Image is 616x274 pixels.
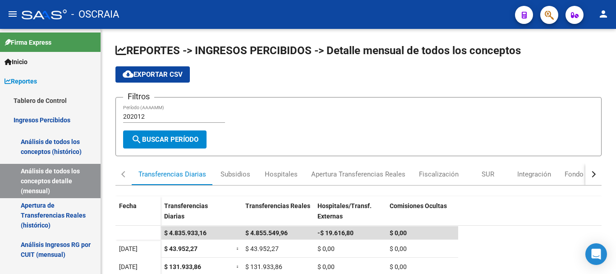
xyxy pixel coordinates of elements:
[131,135,198,144] span: Buscar Período
[245,202,310,209] span: Transferencias Reales
[161,196,233,234] datatable-header-cell: Transferencias Diarias
[419,169,459,179] div: Fiscalización
[123,90,154,103] h3: Filtros
[317,263,335,270] span: $ 0,00
[119,245,138,252] span: [DATE]
[236,245,240,252] span: =
[517,169,551,179] div: Integración
[164,263,201,270] span: $ 131.933,86
[5,57,28,67] span: Inicio
[123,130,207,149] button: Buscar Período
[123,69,133,79] mat-icon: cloud_download
[131,134,142,145] mat-icon: search
[164,229,207,237] span: $ 4.835.933,16
[115,196,161,234] datatable-header-cell: Fecha
[317,202,372,220] span: Hospitales/Transf. Externas
[164,202,208,220] span: Transferencias Diarias
[390,229,407,237] span: $ 0,00
[164,245,198,252] span: $ 43.952,27
[119,263,138,270] span: [DATE]
[585,243,607,265] div: Open Intercom Messenger
[5,37,51,47] span: Firma Express
[390,202,447,209] span: Comisiones Ocultas
[386,196,458,234] datatable-header-cell: Comisiones Ocultas
[265,169,298,179] div: Hospitales
[242,196,314,234] datatable-header-cell: Transferencias Reales
[390,263,407,270] span: $ 0,00
[138,169,206,179] div: Transferencias Diarias
[221,169,250,179] div: Subsidios
[482,169,494,179] div: SUR
[123,70,183,79] span: Exportar CSV
[236,263,240,270] span: =
[245,245,279,252] span: $ 43.952,27
[119,202,137,209] span: Fecha
[390,245,407,252] span: $ 0,00
[7,9,18,19] mat-icon: menu
[317,245,335,252] span: $ 0,00
[5,76,37,86] span: Reportes
[245,229,288,237] span: $ 4.855.549,96
[115,44,521,57] span: REPORTES -> INGRESOS PERCIBIDOS -> Detalle mensual de todos los conceptos
[71,5,119,24] span: - OSCRAIA
[314,196,386,234] datatable-header-cell: Hospitales/Transf. Externas
[311,169,405,179] div: Apertura Transferencias Reales
[115,66,190,83] button: Exportar CSV
[245,263,282,270] span: $ 131.933,86
[598,9,609,19] mat-icon: person
[317,229,354,237] span: -$ 19.616,80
